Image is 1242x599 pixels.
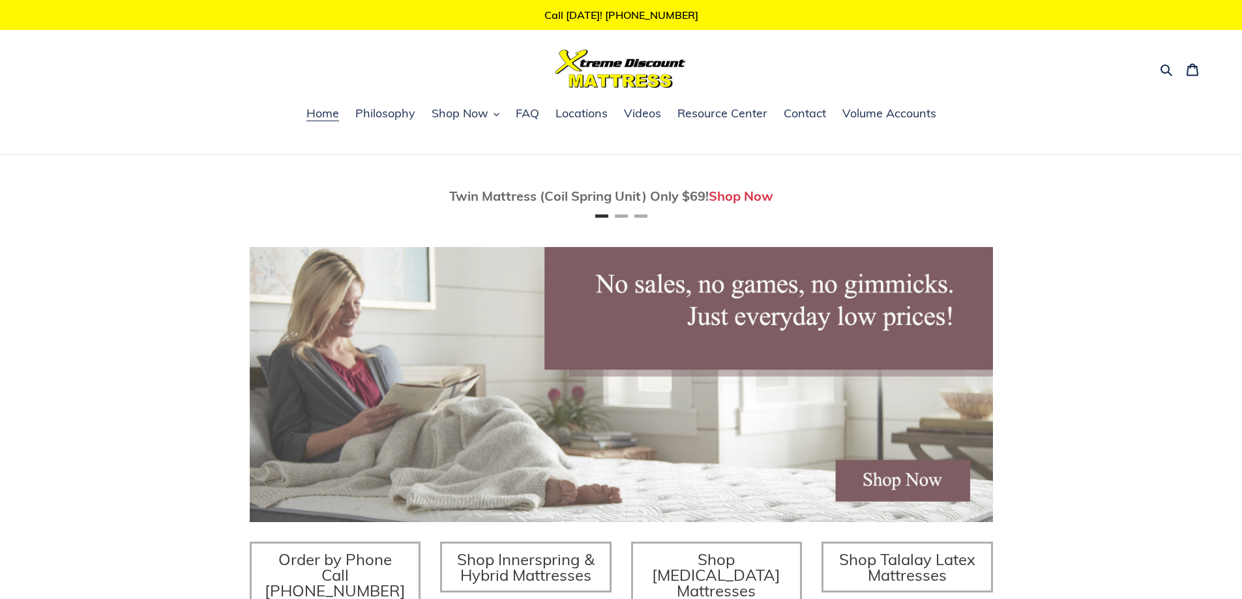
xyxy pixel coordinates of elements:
a: Videos [617,104,668,124]
a: Resource Center [671,104,774,124]
span: Videos [624,106,661,121]
a: Contact [777,104,833,124]
span: Twin Mattress (Coil Spring Unit) Only $69! [449,188,709,204]
span: Home [306,106,339,121]
span: Volume Accounts [842,106,936,121]
a: Shop Innerspring & Hybrid Mattresses [440,542,612,592]
span: Shop Now [432,106,488,121]
img: herobannermay2022-1652879215306_1200x.jpg [250,247,993,522]
a: Shop Talalay Latex Mattresses [821,542,993,592]
span: Resource Center [677,106,767,121]
a: FAQ [509,104,546,124]
span: Contact [784,106,826,121]
a: Home [300,104,346,124]
button: Page 3 [634,214,647,218]
a: Volume Accounts [836,104,943,124]
span: FAQ [516,106,539,121]
a: Shop Now [709,188,773,204]
button: Page 2 [615,214,628,218]
img: Xtreme Discount Mattress [555,50,686,88]
a: Locations [549,104,614,124]
span: Philosophy [355,106,415,121]
a: Philosophy [349,104,422,124]
span: Shop Talalay Latex Mattresses [839,549,975,585]
span: Locations [555,106,608,121]
button: Page 1 [595,214,608,218]
button: Shop Now [425,104,506,124]
span: Shop Innerspring & Hybrid Mattresses [457,549,595,585]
